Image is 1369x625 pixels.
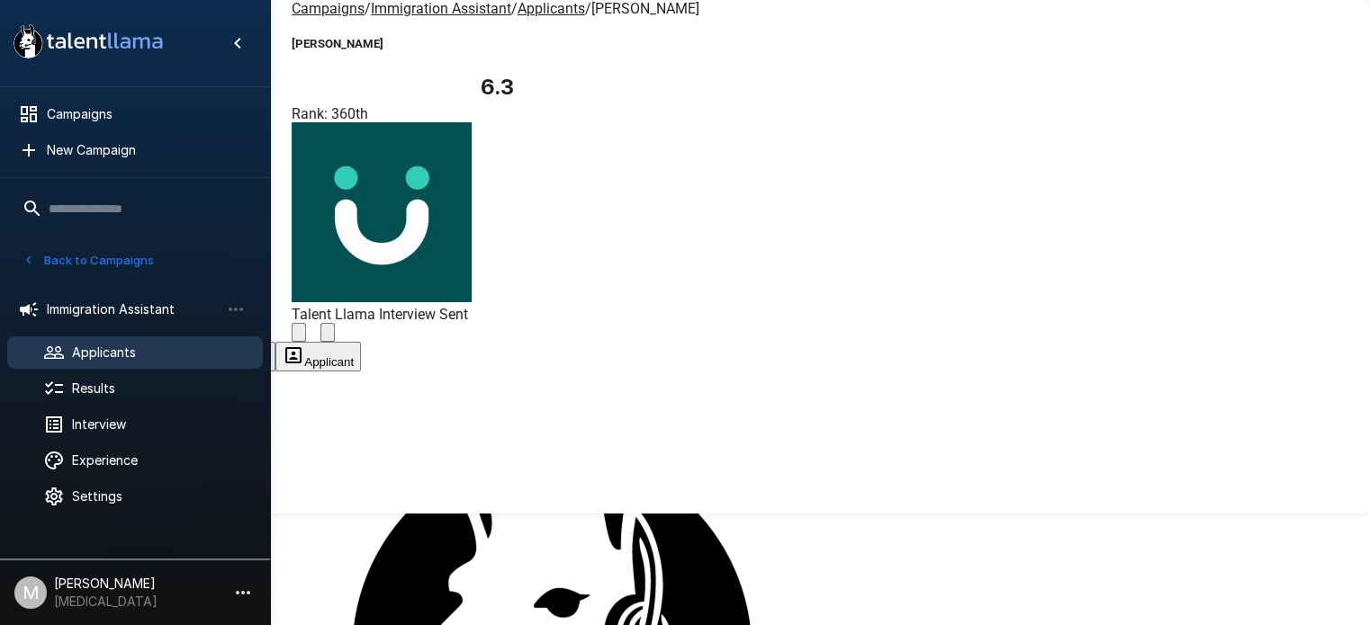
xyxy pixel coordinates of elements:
img: ukg_logo.jpeg [292,122,472,302]
button: Applicant [275,342,361,371]
b: [PERSON_NAME] [292,37,383,50]
button: Change Stage [320,323,335,342]
span: Talent Llama Interview Sent [292,306,468,323]
button: Archive Applicant [292,323,306,342]
span: Rank: 360th [292,105,368,122]
b: 6.3 [481,74,514,100]
div: View profile in UKG [292,122,699,323]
